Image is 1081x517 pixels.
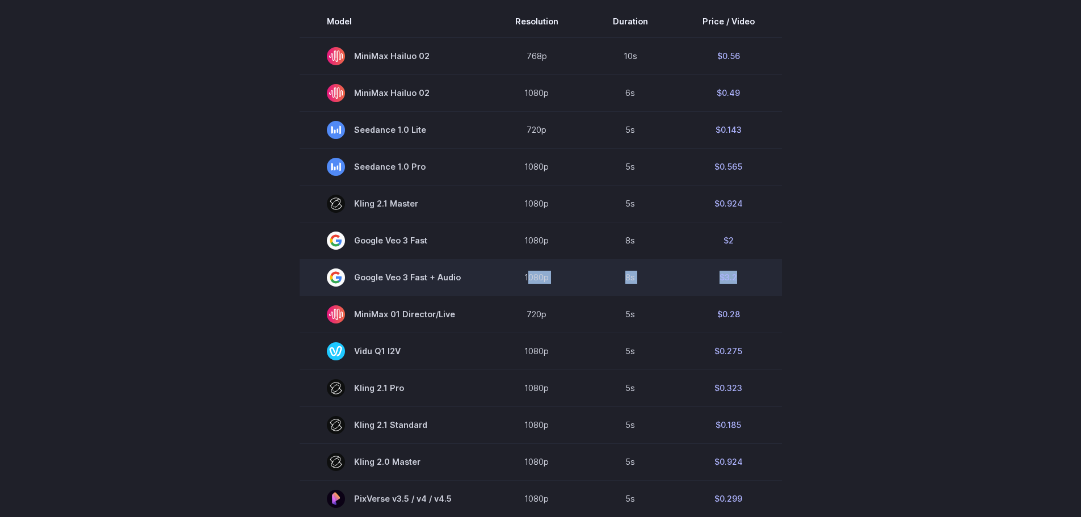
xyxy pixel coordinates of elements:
[488,111,586,148] td: 720p
[675,222,782,259] td: $2
[586,406,675,443] td: 5s
[586,333,675,369] td: 5s
[675,443,782,480] td: $0.924
[586,296,675,333] td: 5s
[586,185,675,222] td: 5s
[675,296,782,333] td: $0.28
[327,268,461,287] span: Google Veo 3 Fast + Audio
[488,185,586,222] td: 1080p
[586,148,675,185] td: 5s
[586,480,675,517] td: 5s
[327,195,461,213] span: Kling 2.1 Master
[488,443,586,480] td: 1080p
[327,379,461,397] span: Kling 2.1 Pro
[586,111,675,148] td: 5s
[488,296,586,333] td: 720p
[488,148,586,185] td: 1080p
[675,111,782,148] td: $0.143
[488,222,586,259] td: 1080p
[586,443,675,480] td: 5s
[488,74,586,111] td: 1080p
[300,6,488,37] th: Model
[488,333,586,369] td: 1080p
[675,74,782,111] td: $0.49
[675,406,782,443] td: $0.185
[327,342,461,360] span: Vidu Q1 I2V
[675,480,782,517] td: $0.299
[327,490,461,508] span: PixVerse v3.5 / v4 / v4.5
[675,185,782,222] td: $0.924
[327,158,461,176] span: Seedance 1.0 Pro
[586,74,675,111] td: 6s
[488,480,586,517] td: 1080p
[327,84,461,102] span: MiniMax Hailuo 02
[586,37,675,75] td: 10s
[488,6,586,37] th: Resolution
[488,406,586,443] td: 1080p
[675,6,782,37] th: Price / Video
[327,305,461,323] span: MiniMax 01 Director/Live
[586,6,675,37] th: Duration
[675,37,782,75] td: $0.56
[675,333,782,369] td: $0.275
[586,259,675,296] td: 8s
[327,453,461,471] span: Kling 2.0 Master
[586,222,675,259] td: 8s
[327,121,461,139] span: Seedance 1.0 Lite
[675,259,782,296] td: $3.2
[327,416,461,434] span: Kling 2.1 Standard
[675,148,782,185] td: $0.565
[586,369,675,406] td: 5s
[488,369,586,406] td: 1080p
[327,47,461,65] span: MiniMax Hailuo 02
[675,369,782,406] td: $0.323
[488,259,586,296] td: 1080p
[488,37,586,75] td: 768p
[327,232,461,250] span: Google Veo 3 Fast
